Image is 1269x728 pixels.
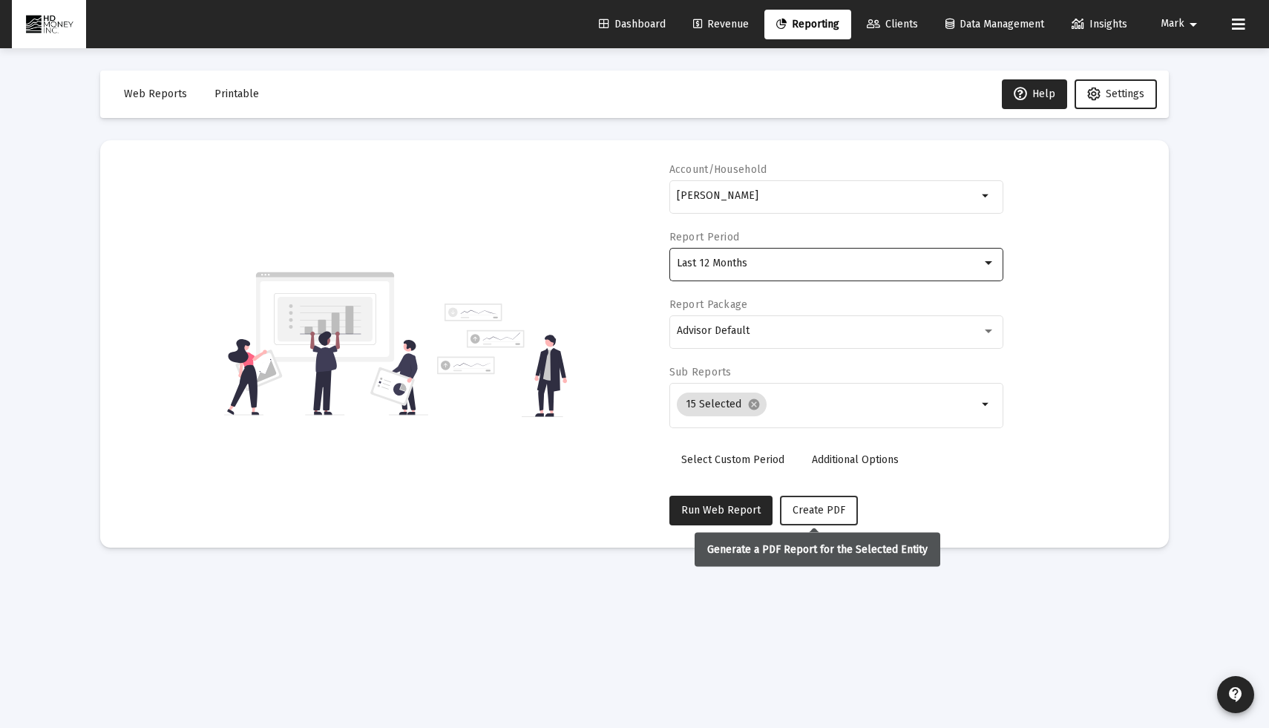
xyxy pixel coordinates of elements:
a: Dashboard [587,10,678,39]
label: Sub Reports [669,366,732,378]
img: Dashboard [23,10,75,39]
span: Mark [1161,18,1184,30]
span: Revenue [693,18,749,30]
button: Settings [1075,79,1157,109]
label: Report Package [669,298,748,311]
span: Select Custom Period [681,453,784,466]
button: Web Reports [112,79,199,109]
mat-chip-list: Selection [677,390,977,419]
span: Run Web Report [681,504,761,517]
span: Web Reports [124,88,187,100]
span: Additional Options [812,453,899,466]
span: Printable [214,88,259,100]
mat-icon: cancel [747,398,761,411]
button: Create PDF [780,496,858,525]
img: reporting [224,270,428,417]
button: Run Web Report [669,496,773,525]
a: Data Management [934,10,1056,39]
span: Insights [1072,18,1127,30]
button: Printable [203,79,271,109]
span: Settings [1106,88,1144,100]
mat-icon: arrow_drop_down [977,187,995,205]
a: Revenue [681,10,761,39]
span: Reporting [776,18,839,30]
span: Help [1014,88,1055,100]
button: Mark [1143,9,1220,39]
mat-icon: arrow_drop_down [977,396,995,413]
span: Last 12 Months [677,257,747,269]
a: Reporting [764,10,851,39]
a: Insights [1060,10,1139,39]
mat-chip: 15 Selected [677,393,767,416]
button: Help [1002,79,1067,109]
span: Create PDF [793,504,845,517]
label: Report Period [669,231,740,243]
input: Search or select an account or household [677,190,977,202]
span: Data Management [945,18,1044,30]
mat-icon: arrow_drop_down [1184,10,1202,39]
img: reporting-alt [437,304,567,417]
a: Clients [855,10,930,39]
span: Dashboard [599,18,666,30]
span: Advisor Default [677,324,750,337]
mat-icon: contact_support [1227,686,1245,704]
span: Clients [867,18,918,30]
label: Account/Household [669,163,767,176]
